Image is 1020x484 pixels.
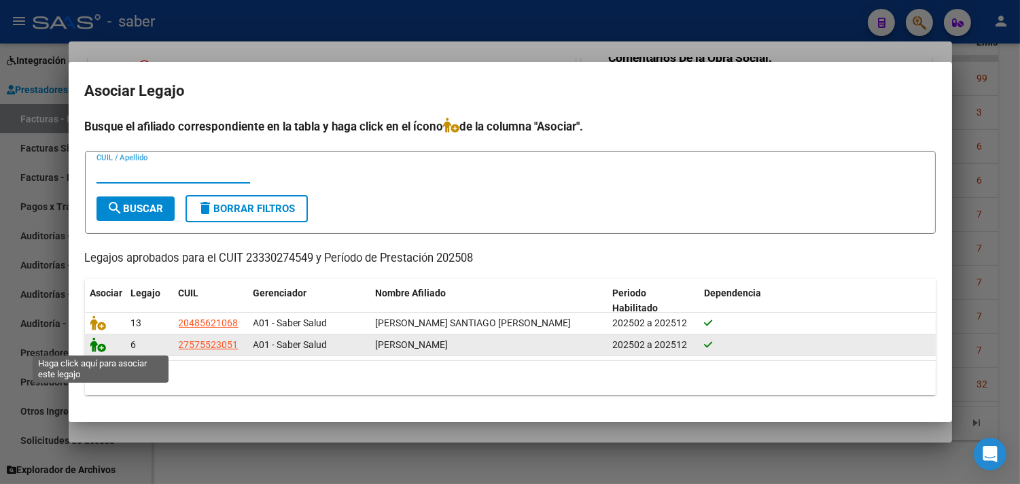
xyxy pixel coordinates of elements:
span: AYALA LUZ ORIANA [376,339,449,350]
div: 2 registros [85,361,936,395]
span: 20485621068 [179,317,239,328]
mat-icon: delete [198,200,214,216]
datatable-header-cell: CUIL [173,279,248,324]
div: 202502 a 202512 [612,337,693,353]
span: 27575523051 [179,339,239,350]
datatable-header-cell: Nombre Afiliado [370,279,608,324]
datatable-header-cell: Periodo Habilitado [607,279,699,324]
span: Dependencia [704,288,761,298]
span: CUIL [179,288,199,298]
span: A01 - Saber Salud [253,317,328,328]
mat-icon: search [107,200,124,216]
h2: Asociar Legajo [85,78,936,104]
p: Legajos aprobados para el CUIT 23330274549 y Período de Prestación 202508 [85,250,936,267]
span: Periodo Habilitado [612,288,658,314]
datatable-header-cell: Asociar [85,279,126,324]
span: Borrar Filtros [198,203,296,215]
datatable-header-cell: Dependencia [699,279,936,324]
h4: Busque el afiliado correspondiente en la tabla y haga click en el ícono de la columna "Asociar". [85,118,936,135]
button: Buscar [96,196,175,221]
datatable-header-cell: Legajo [126,279,173,324]
span: 13 [131,317,142,328]
span: Legajo [131,288,161,298]
span: DE LUIS SANTIAGO GABINO [376,317,571,328]
span: Nombre Afiliado [376,288,446,298]
div: Open Intercom Messenger [974,438,1006,470]
div: 202502 a 202512 [612,315,693,331]
button: Borrar Filtros [186,195,308,222]
span: 6 [131,339,137,350]
span: A01 - Saber Salud [253,339,328,350]
span: Asociar [90,288,123,298]
span: Buscar [107,203,164,215]
datatable-header-cell: Gerenciador [248,279,370,324]
span: Gerenciador [253,288,307,298]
